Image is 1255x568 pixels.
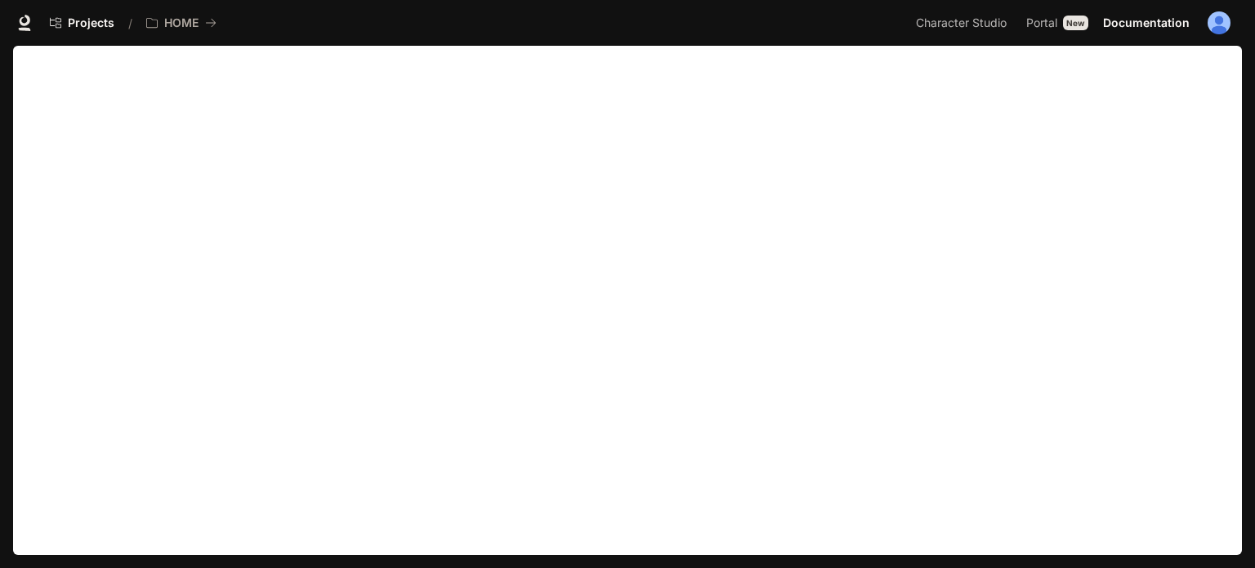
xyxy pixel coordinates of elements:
[1096,7,1196,39] a: Documentation
[13,46,1242,568] iframe: Documentation
[1203,7,1235,39] button: User avatar
[164,16,199,30] p: HOME
[1103,13,1190,34] span: Documentation
[1208,11,1230,34] img: User avatar
[42,7,122,39] a: Go to projects
[909,7,1018,39] a: Character Studio
[1026,13,1057,34] span: Portal
[68,16,114,30] span: Projects
[916,13,1007,34] span: Character Studio
[1063,16,1088,30] div: New
[122,15,139,32] div: /
[1020,7,1095,39] a: PortalNew
[139,7,224,39] button: All workspaces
